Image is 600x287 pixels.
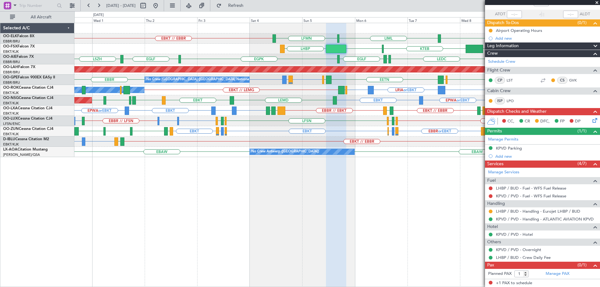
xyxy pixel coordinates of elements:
span: Services [487,161,503,168]
span: OO-GPE [3,76,18,79]
span: OO-NSG [3,96,19,100]
span: [DATE] - [DATE] [106,3,136,8]
span: OO-ZUN [3,127,19,131]
span: CC, [507,118,514,125]
span: Pax [487,262,494,269]
span: Refresh [223,3,249,8]
a: Manage PAX [546,271,569,277]
span: OO-ROK [3,86,19,90]
span: Hotel [487,223,498,230]
a: LPO [507,98,521,104]
div: Mon 6 [355,17,407,23]
label: Planned PAX [488,271,512,277]
div: Sat 4 [250,17,302,23]
span: Permits [487,128,502,135]
span: OO-LAH [3,65,18,69]
span: OO-LUX [3,117,18,121]
span: OO-FSX [3,45,17,48]
div: Fri 3 [197,17,250,23]
span: D-IBLU [3,137,15,141]
a: LHBP / BUD - Handling - Eurojet LHBP / BUD [496,209,580,214]
div: Thu 2 [145,17,197,23]
a: KPVD / PVD - Hotel [496,232,533,237]
a: EBKT/KJK [3,49,19,54]
a: KPVD / PVD - Overnight [496,247,541,252]
span: Flight Crew [487,67,510,74]
span: (1/1) [577,128,587,134]
span: OO-AIE [3,55,17,59]
span: Handling [487,200,505,207]
div: CS [557,77,567,84]
a: LFSN/ENC [3,121,20,126]
span: FP [560,118,565,125]
span: Leg Information [487,42,519,50]
span: Others [487,239,501,246]
div: Tue 7 [407,17,460,23]
a: OO-LUXCessna Citation CJ4 [3,117,52,121]
button: All Aircraft [7,12,68,22]
div: No Crew [GEOGRAPHIC_DATA] ([GEOGRAPHIC_DATA] National) [146,75,251,84]
a: OO-ELKFalcon 8X [3,34,34,38]
a: EBBR/BRU [3,70,20,75]
span: Crew [487,50,498,57]
a: EBKT/KJK [3,101,19,106]
div: Airport Operating Hours [496,28,542,33]
input: --:-- [507,11,522,18]
a: OO-GPEFalcon 900EX EASy II [3,76,55,79]
div: Add new [495,154,597,159]
div: Add new [495,36,597,41]
span: Fuel [487,177,496,184]
div: KPVD Parking [496,146,522,151]
span: (0/1) [577,19,587,26]
span: Cabin Crew [487,87,511,95]
a: EBKT/KJK [3,91,19,95]
div: No Crew Antwerp ([GEOGRAPHIC_DATA]) [251,147,319,156]
a: Manage Services [488,169,519,176]
a: OO-LXACessna Citation CJ4 [3,106,52,110]
a: LHBP / BUD - Fuel - WFS Fuel Release [496,186,566,191]
div: Sun 5 [302,17,355,23]
div: Wed 1 [92,17,145,23]
a: OO-FSXFalcon 7X [3,45,35,48]
span: OO-ELK [3,34,17,38]
input: Trip Number [19,1,55,10]
span: All Aircraft [16,15,66,19]
a: OO-AIEFalcon 7X [3,55,34,59]
span: CR [525,118,530,125]
span: Dispatch To-Dos [487,19,519,27]
a: OO-ZUNCessna Citation CJ4 [3,127,53,131]
a: OO-ROKCessna Citation CJ4 [3,86,53,90]
a: EBKT/KJK [3,132,19,136]
div: Wed 8 [460,17,512,23]
a: EBBR/BRU [3,80,20,85]
div: [DATE] [93,12,104,18]
a: D-IBLUCessna Citation M2 [3,137,49,141]
a: KPVD / PVD - Handling - ATLANTIC AVIATION KPVD [496,216,594,222]
span: (0/1) [577,262,587,268]
div: CP [495,77,505,84]
a: Manage Permits [488,136,518,143]
a: GVK [569,77,583,83]
span: LX-AOA [3,148,17,151]
span: Dispatch Checks and Weather [487,108,547,115]
a: EBKT/KJK [3,111,19,116]
span: +1 PAX to schedule [496,280,532,286]
a: LX-AOACitation Mustang [3,148,48,151]
a: EBBR/BRU [3,60,20,64]
div: ISP [495,97,505,104]
a: KPVD / PVD - Fuel - WFS Fuel Release [496,193,566,199]
a: Schedule Crew [488,59,515,65]
span: DP [575,118,581,125]
a: LHBP / BUD - Crew Daily Fee [496,255,551,260]
a: EBBR/BRU [3,39,20,44]
span: OO-LXA [3,106,18,110]
span: ATOT [495,11,505,17]
span: DFC, [540,118,550,125]
span: ALDT [580,11,590,17]
button: Refresh [213,1,251,11]
span: (4/7) [577,160,587,167]
a: OO-LAHFalcon 7X [3,65,35,69]
a: EBKT/KJK [3,142,19,147]
a: OO-NSGCessna Citation CJ4 [3,96,53,100]
a: LST [507,77,521,83]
